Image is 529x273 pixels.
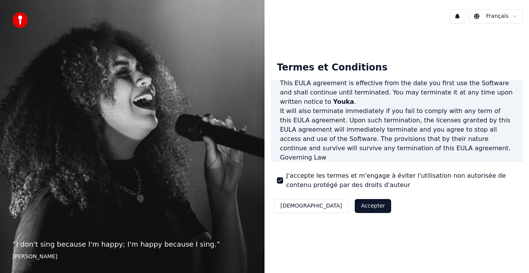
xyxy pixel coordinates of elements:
img: youka [12,12,28,28]
footer: [PERSON_NAME] [12,253,252,261]
h3: Governing Law [280,153,514,162]
div: Termes et Conditions [271,55,393,80]
label: J'accepte les termes et m'engage à éviter l'utilisation non autorisée de contenu protégé par des ... [286,171,517,190]
p: “ I don't sing because I'm happy; I'm happy because I sing. ” [12,239,252,250]
p: This EULA agreement is effective from the date you first use the Software and shall continue unti... [280,79,514,106]
button: [DEMOGRAPHIC_DATA] [274,199,349,213]
span: Youka [333,98,354,105]
p: It will also terminate immediately if you fail to comply with any term of this EULA agreement. Up... [280,106,514,153]
button: Accepter [355,199,391,213]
